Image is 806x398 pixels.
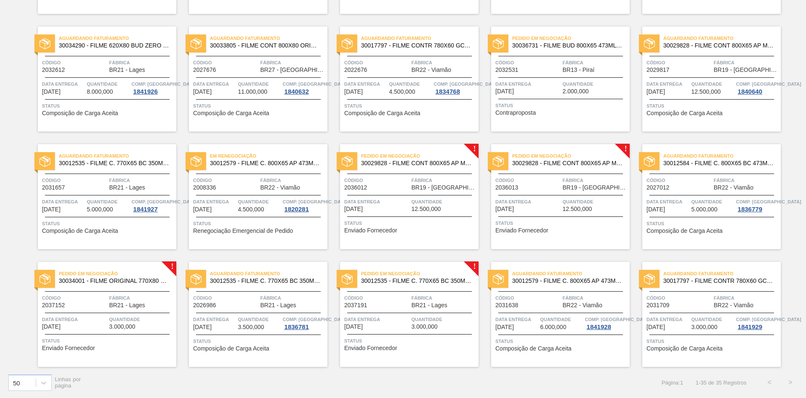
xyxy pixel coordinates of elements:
[361,160,472,166] span: 30029828 - FILME CONT 800X65 AP MP 473 C12 429
[563,294,628,302] span: Fábrica
[691,206,717,213] span: 5.000,000
[696,380,746,386] span: 1 - 35 de 35 Registros
[42,58,107,67] span: Código
[411,185,476,191] span: BR19 - Nova Rio
[344,89,363,95] span: 18/10/2025
[109,58,174,67] span: Fábrica
[283,88,310,95] div: 1840632
[42,89,60,95] span: 17/10/2025
[736,198,801,206] span: Comp. Carga
[361,34,479,42] span: Aguardando Faturamento
[42,324,60,330] span: 01/11/2025
[42,294,107,302] span: Código
[344,206,363,212] span: 24/10/2025
[238,206,264,213] span: 4.500,000
[327,26,479,132] a: statusAguardando Faturamento30017797 - FILME CONTR 780X60 GCA ZERO 350ML NIV22Código2022676Fábric...
[344,110,420,116] span: Composição de Carga Aceita
[59,42,170,49] span: 30034290 - FILME 620X80 BUD ZERO 350 SLK C8
[646,89,665,95] span: 22/10/2025
[193,324,212,330] span: 11/11/2025
[495,67,518,73] span: 2032531
[193,102,325,110] span: Status
[714,58,779,67] span: Fábrica
[344,198,409,206] span: Data entrega
[193,206,212,213] span: 22/10/2025
[714,302,754,308] span: BR22 - Viamão
[646,176,712,185] span: Código
[411,294,476,302] span: Fábrica
[495,219,628,227] span: Status
[283,324,310,330] div: 1836781
[512,34,630,42] span: Pedido em Negociação
[42,302,65,308] span: 2037152
[646,228,722,234] span: Composição de Carga Aceita
[646,206,665,213] span: 01/11/2025
[663,34,781,42] span: Aguardando Faturamento
[646,337,779,345] span: Status
[109,302,145,308] span: BR21 - Lages
[42,198,85,206] span: Data entrega
[736,315,801,324] span: Comp. Carga
[563,206,592,212] span: 12.500,000
[342,156,353,167] img: status
[585,315,628,330] a: Comp. [GEOGRAPHIC_DATA]1841928
[42,228,118,234] span: Composição de Carga Aceita
[563,88,589,95] span: 2.000,000
[714,67,779,73] span: BR19 - Nova Rio
[344,345,397,351] span: Enviado Fornecedor
[495,80,560,88] span: Data entrega
[42,185,65,191] span: 2031657
[131,80,174,95] a: Comp. [GEOGRAPHIC_DATA]1841926
[344,58,409,67] span: Código
[87,89,113,95] span: 8.000,000
[59,269,176,278] span: Pedido em Negociação
[260,58,325,67] span: Fábrica
[87,206,113,213] span: 5.000,000
[210,278,321,284] span: 30012535 - FILME C. 770X65 BC 350ML C12 429
[646,110,722,116] span: Composição de Carga Aceita
[663,160,774,166] span: 30012584 - FILME C. 800X65 BC 473ML C12 429
[662,380,683,386] span: Página : 1
[39,38,50,49] img: status
[13,379,20,386] div: 50
[411,58,476,67] span: Fábrica
[344,219,476,227] span: Status
[42,80,85,88] span: Data entrega
[512,269,630,278] span: Aguardando Faturamento
[344,176,409,185] span: Código
[361,42,472,49] span: 30017797 - FILME CONTR 780X60 GCA ZERO 350ML NIV22
[131,198,196,206] span: Comp. Carga
[361,152,479,160] span: Pedido em Negociação
[646,324,665,330] span: 17/11/2025
[411,206,441,212] span: 12.500,000
[563,58,628,67] span: Fábrica
[176,262,327,367] a: statusAguardando Faturamento30012535 - FILME C. 770X65 BC 350ML C12 429Código2026986FábricaBR21 -...
[411,302,447,308] span: BR21 - Lages
[193,67,216,73] span: 2027676
[646,294,712,302] span: Código
[25,262,176,367] a: !statusPedido em Negociação30034001 - FILME ORIGINAL 770X80 350X12 MPCódigo2037152FábricaBR21 - L...
[42,315,107,324] span: Data entrega
[193,80,236,88] span: Data entrega
[495,227,548,234] span: Enviado Fornecedor
[191,156,201,167] img: status
[411,315,476,324] span: Quantidade
[691,89,721,95] span: 12.500,000
[193,198,236,206] span: Data entrega
[691,324,717,330] span: 3.000,000
[210,269,327,278] span: Aguardando Faturamento
[495,337,628,345] span: Status
[361,269,479,278] span: Pedido em Negociação
[131,80,196,88] span: Comp. Carga
[42,110,118,116] span: Composição de Carga Aceita
[644,38,655,49] img: status
[109,185,145,191] span: BR21 - Lages
[344,80,387,88] span: Data entrega
[663,152,781,160] span: Aguardando Faturamento
[238,198,281,206] span: Quantidade
[193,294,258,302] span: Código
[344,294,409,302] span: Código
[563,176,628,185] span: Fábrica
[563,198,628,206] span: Quantidade
[193,58,258,67] span: Código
